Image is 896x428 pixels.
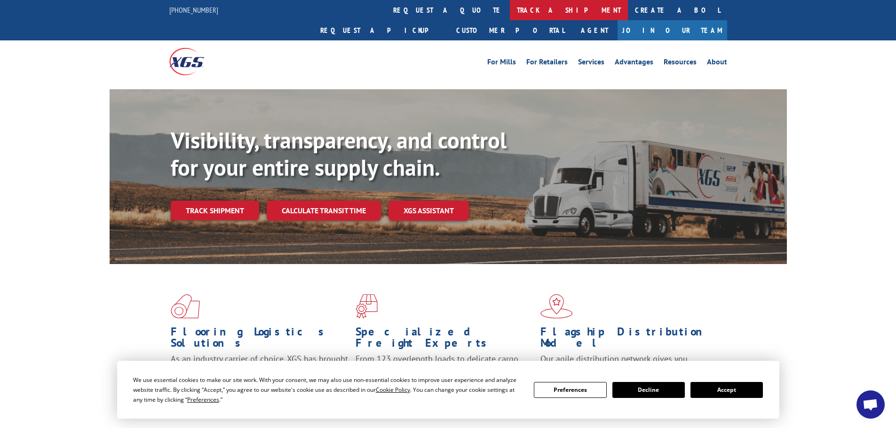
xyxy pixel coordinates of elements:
[356,326,533,353] h1: Specialized Freight Experts
[267,201,381,221] a: Calculate transit time
[615,58,653,69] a: Advantages
[578,58,604,69] a: Services
[571,20,618,40] a: Agent
[540,326,718,353] h1: Flagship Distribution Model
[534,382,606,398] button: Preferences
[487,58,516,69] a: For Mills
[171,326,349,353] h1: Flooring Logistics Solutions
[133,375,523,405] div: We use essential cookies to make our site work. With your consent, we may also use non-essential ...
[540,294,573,319] img: xgs-icon-flagship-distribution-model-red
[618,20,727,40] a: Join Our Team
[690,382,763,398] button: Accept
[171,125,507,182] b: Visibility, transparency, and control for your entire supply chain.
[449,20,571,40] a: Customer Portal
[526,58,568,69] a: For Retailers
[117,361,779,419] div: Cookie Consent Prompt
[664,58,697,69] a: Resources
[540,353,714,375] span: Our agile distribution network gives you nationwide inventory management on demand.
[612,382,685,398] button: Decline
[856,390,885,419] a: Open chat
[171,201,259,220] a: Track shipment
[356,294,378,319] img: xgs-icon-focused-on-flooring-red
[376,386,410,394] span: Cookie Policy
[171,353,348,387] span: As an industry carrier of choice, XGS has brought innovation and dedication to flooring logistics...
[171,294,200,319] img: xgs-icon-total-supply-chain-intelligence-red
[356,353,533,395] p: From 123 overlength loads to delicate cargo, our experienced staff knows the best way to move you...
[313,20,449,40] a: Request a pickup
[707,58,727,69] a: About
[389,201,469,221] a: XGS ASSISTANT
[187,396,219,404] span: Preferences
[169,5,218,15] a: [PHONE_NUMBER]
